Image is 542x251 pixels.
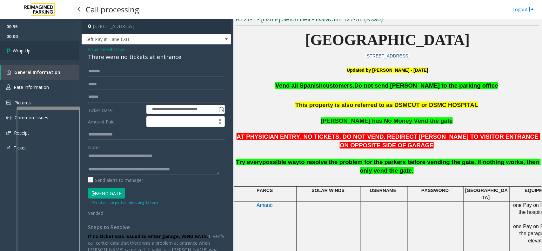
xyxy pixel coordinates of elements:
img: logout [529,6,534,13]
span: Common Issues [15,115,48,121]
small: Vend will be performed using 9# tone [91,200,158,205]
img: 'icon' [6,70,11,75]
span: customers. [323,82,354,89]
img: 'icon' [6,101,11,105]
span: Decrease value [216,122,224,127]
label: Notes: [88,142,102,151]
img: 'icon' [6,131,11,135]
img: 'icon' [6,84,10,90]
span: Pictures [14,100,31,106]
h3: Call processing [83,2,142,17]
span: General Information [14,69,60,75]
label: Send alerts to manager [88,177,143,183]
span: USERNAME [370,188,397,193]
span: Receipt [14,130,29,136]
label: Amount Paid: [86,116,145,127]
span: Vend all Spanish [275,82,323,89]
button: Vend Gate [88,188,125,199]
span: Rate Information [14,84,49,90]
span: Ticket [14,145,26,151]
b: If no ticket was issued to enter garage, VEND GATE. [88,233,208,239]
span: This property is also referred to as DSMCUT or DSMC HOSPITAL [295,102,478,108]
span: to resolve the problem for the parkers before vending the gate. If nothing works, then only vend ... [299,159,541,174]
span: Toggle popup [217,105,224,114]
span: Increase value [216,116,224,122]
b: Updated by [PERSON_NAME] - [DATE] [347,68,428,73]
span: Try every [236,159,262,165]
h4: [STREET_ADDRESS] [82,19,231,34]
span: AT PHYSICIAN ENTRY, NO TICKETS. DO NOT VEND. REDIRECT [PERSON_NAME] TO VISITOR ENTRANCE ON OPPOSI... [237,133,540,149]
span: Ticket Issue [100,46,125,53]
div: There were no tickets at entrance [88,53,225,61]
a: Logout [512,6,534,13]
span: Issue [88,46,99,53]
span: PARCS [257,188,273,193]
img: 'icon' [6,145,10,151]
span: Vended [88,210,103,216]
span: SOLAR WINDS [311,188,345,193]
span: [PERSON_NAME] has No Money Vend the gate [321,117,453,124]
span: Do not send [PERSON_NAME] to the parking office [354,82,498,89]
label: Ticket Date: [86,105,145,114]
span: Left Pay-in-Lane EXIT [82,34,201,44]
img: 'icon' [6,115,11,120]
span: Wrap Up [13,47,30,54]
span: possible way [262,159,299,165]
a: General Information [1,65,79,80]
span: [GEOGRAPHIC_DATA] [305,31,470,48]
a: [STREET_ADDRESS] [365,53,409,58]
span: Amano [257,202,273,208]
span: [GEOGRAPHIC_DATA] [465,188,508,200]
span: - [99,46,125,52]
h4: Steps to Resolve [88,224,225,230]
h3: R127-1 - [DATE] Seton Dell - DSMCUT 127-51 (R390) [236,15,539,26]
span: PASSWORD [421,188,449,193]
